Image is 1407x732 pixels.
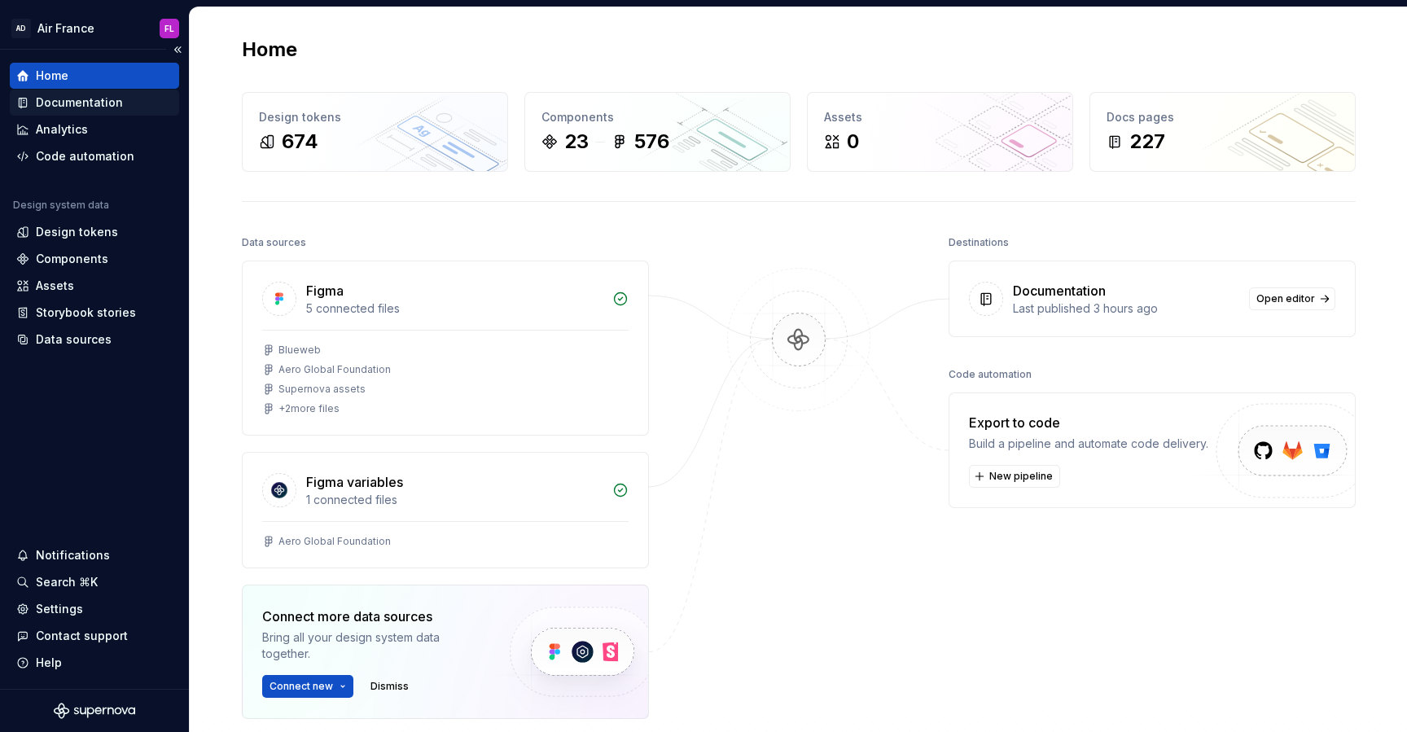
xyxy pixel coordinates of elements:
[10,273,179,299] a: Assets
[36,148,134,164] div: Code automation
[242,231,306,254] div: Data sources
[262,607,482,626] div: Connect more data sources
[10,219,179,245] a: Design tokens
[36,121,88,138] div: Analytics
[278,363,391,376] div: Aero Global Foundation
[282,129,318,155] div: 674
[36,251,108,267] div: Components
[1129,129,1165,155] div: 227
[541,109,774,125] div: Components
[13,199,109,212] div: Design system data
[847,129,859,155] div: 0
[10,300,179,326] a: Storybook stories
[36,601,83,617] div: Settings
[36,94,123,111] div: Documentation
[278,402,340,415] div: + 2 more files
[807,92,1073,172] a: Assets0
[824,109,1056,125] div: Assets
[969,436,1208,452] div: Build a pipeline and automate code delivery.
[36,68,68,84] div: Home
[262,629,482,662] div: Bring all your design system data together.
[1107,109,1339,125] div: Docs pages
[166,38,189,61] button: Collapse sidebar
[10,542,179,568] button: Notifications
[36,224,118,240] div: Design tokens
[11,19,31,38] div: AD
[1013,281,1106,300] div: Documentation
[242,452,649,568] a: Figma variables1 connected filesAero Global Foundation
[306,472,403,492] div: Figma variables
[10,143,179,169] a: Code automation
[10,90,179,116] a: Documentation
[270,680,333,693] span: Connect new
[306,300,603,317] div: 5 connected files
[949,363,1032,386] div: Code automation
[242,261,649,436] a: Figma5 connected filesBluewebAero Global FoundationSupernova assets+2more files
[36,655,62,671] div: Help
[1013,300,1239,317] div: Last published 3 hours ago
[3,11,186,46] button: ADAir FranceFL
[278,344,321,357] div: Blueweb
[36,278,74,294] div: Assets
[564,129,589,155] div: 23
[36,628,128,644] div: Contact support
[969,465,1060,488] button: New pipeline
[10,116,179,142] a: Analytics
[10,650,179,676] button: Help
[164,22,174,35] div: FL
[36,547,110,563] div: Notifications
[10,623,179,649] button: Contact support
[306,492,603,508] div: 1 connected files
[259,109,491,125] div: Design tokens
[54,703,135,719] svg: Supernova Logo
[278,535,391,548] div: Aero Global Foundation
[1256,292,1315,305] span: Open editor
[989,470,1053,483] span: New pipeline
[262,675,353,698] button: Connect new
[37,20,94,37] div: Air France
[10,246,179,272] a: Components
[278,383,366,396] div: Supernova assets
[36,574,98,590] div: Search ⌘K
[1249,287,1335,310] a: Open editor
[242,92,508,172] a: Design tokens674
[10,569,179,595] button: Search ⌘K
[363,675,416,698] button: Dismiss
[1089,92,1356,172] a: Docs pages227
[10,596,179,622] a: Settings
[634,129,669,155] div: 576
[36,331,112,348] div: Data sources
[969,413,1208,432] div: Export to code
[949,231,1009,254] div: Destinations
[306,281,344,300] div: Figma
[242,37,297,63] h2: Home
[36,305,136,321] div: Storybook stories
[524,92,791,172] a: Components23576
[10,63,179,89] a: Home
[370,680,409,693] span: Dismiss
[10,327,179,353] a: Data sources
